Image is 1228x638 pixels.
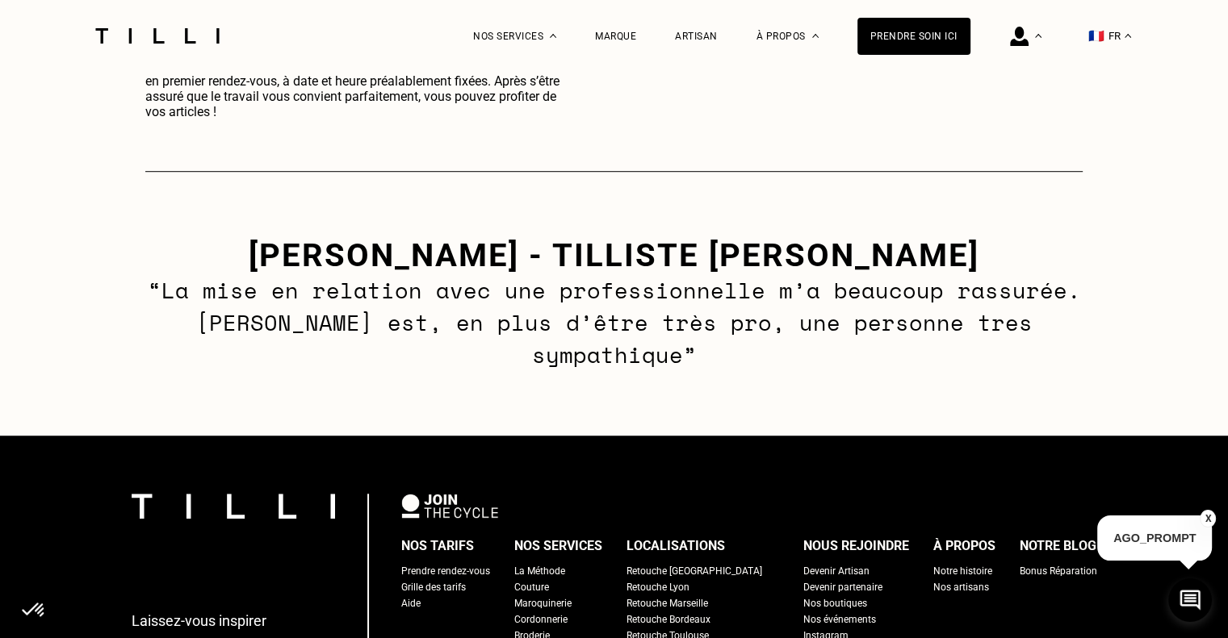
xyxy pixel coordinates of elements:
[1125,34,1131,38] img: menu déroulant
[803,563,870,579] a: Devenir Artisan
[550,34,556,38] img: Menu déroulant
[933,534,995,558] div: À propos
[803,595,867,611] a: Nos boutiques
[1035,34,1041,38] img: Menu déroulant
[110,236,1118,274] h3: [PERSON_NAME] - tilliste [PERSON_NAME]
[933,563,992,579] a: Notre histoire
[1097,515,1212,561] p: AGO_PROMPT
[401,563,490,579] a: Prendre rendez-vous
[812,34,819,38] img: Menu déroulant à propos
[1088,28,1104,44] span: 🇫🇷
[401,579,466,595] a: Grille des tarifs
[145,58,576,119] p: 3 - Votre Tilliste vous rapportera vos vêtements retouchés au lieu convenu en premier rendez-vous...
[514,563,565,579] a: La Méthode
[401,534,474,558] div: Nos tarifs
[514,595,572,611] a: Maroquinerie
[595,31,636,42] a: Marque
[1200,510,1216,527] button: X
[803,579,882,595] a: Devenir partenaire
[1020,563,1097,579] a: Bonus Réparation
[627,563,762,579] a: Retouche [GEOGRAPHIC_DATA]
[933,579,989,595] a: Nos artisans
[803,611,876,628] a: Nos événements
[857,18,970,55] a: Prendre soin ici
[627,579,689,595] a: Retouche Lyon
[1010,27,1029,46] img: icône connexion
[627,595,708,611] a: Retouche Marseille
[1020,534,1096,558] div: Notre blog
[132,612,266,629] p: Laissez-vous inspirer
[627,534,725,558] div: Localisations
[110,274,1118,371] p: “La mise en relation avec une professionnelle m’a beaucoup rassurée. [PERSON_NAME] est, en plus d...
[401,595,421,611] a: Aide
[627,611,710,628] a: Retouche Bordeaux
[132,494,335,519] img: logo Tilli
[514,611,568,628] a: Cordonnerie
[803,534,909,558] div: Nous rejoindre
[90,28,225,44] img: Logo du service de couturière Tilli
[675,31,718,42] a: Artisan
[514,579,549,595] a: Couture
[514,534,602,558] div: Nos services
[401,494,498,518] img: logo Join The Cycle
